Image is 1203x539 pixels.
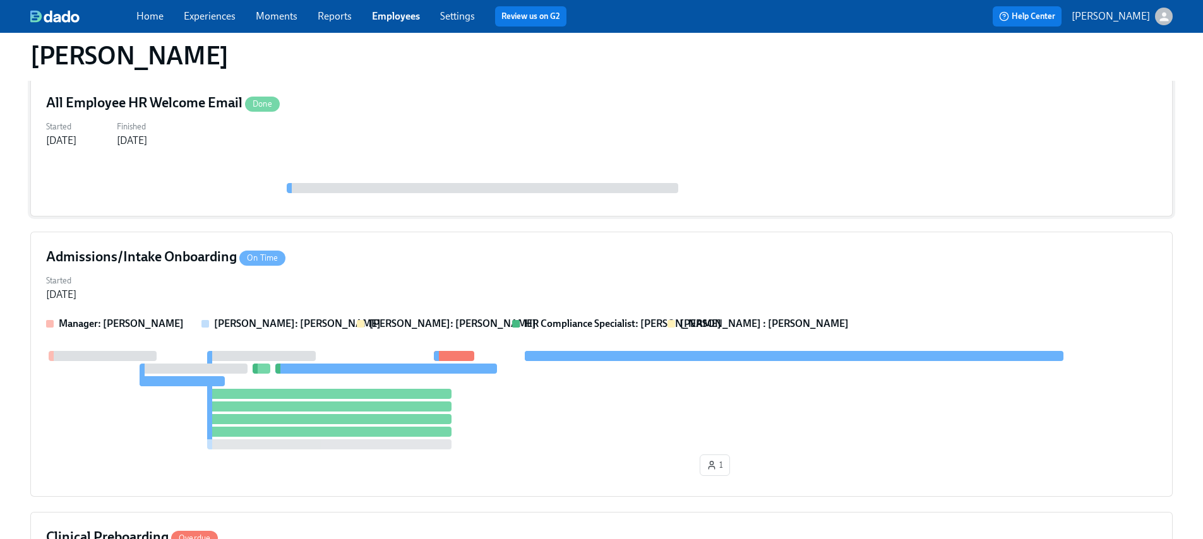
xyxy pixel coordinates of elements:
strong: Manager: [PERSON_NAME] [59,317,184,329]
strong: [PERSON_NAME]: [PERSON_NAME] [369,317,536,329]
a: Experiences [184,10,236,22]
a: Review us on G2 [501,10,560,23]
div: [DATE] [117,134,147,148]
img: dado [30,10,80,23]
label: Started [46,120,76,134]
span: 1 [707,459,723,471]
span: Done [245,99,280,109]
div: [DATE] [46,288,76,302]
button: 1 [700,454,730,476]
div: [DATE] [46,134,76,148]
button: [PERSON_NAME] [1072,8,1173,25]
span: Help Center [999,10,1055,23]
a: dado [30,10,136,23]
a: Settings [440,10,475,22]
h4: Admissions/Intake Onboarding [46,247,285,266]
label: Started [46,274,76,288]
strong: [PERSON_NAME]: [PERSON_NAME] [214,317,381,329]
p: [PERSON_NAME] [1072,9,1150,23]
h1: [PERSON_NAME] [30,40,229,71]
a: Moments [256,10,297,22]
strong: [PERSON_NAME] : [PERSON_NAME] [680,317,849,329]
button: Help Center [993,6,1062,27]
a: Employees [372,10,420,22]
h4: All Employee HR Welcome Email [46,93,280,112]
span: On Time [239,253,285,263]
label: Finished [117,120,147,134]
a: Reports [318,10,352,22]
button: Review us on G2 [495,6,566,27]
a: Home [136,10,164,22]
strong: HR Compliance Specialist: [PERSON_NAME] [525,317,721,329]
